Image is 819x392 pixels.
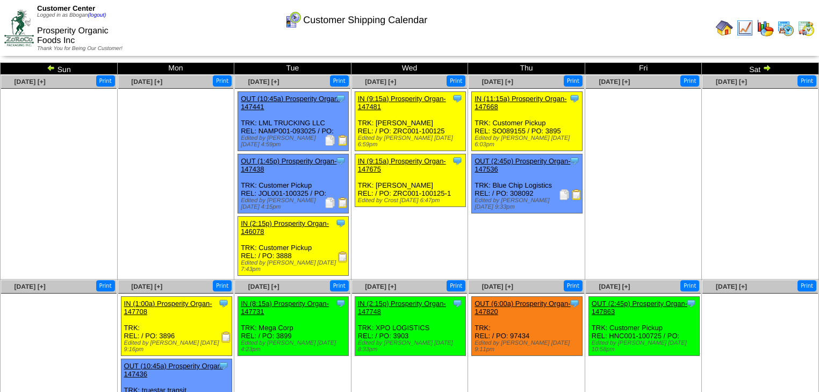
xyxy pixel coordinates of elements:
button: Print [213,280,232,291]
img: Receiving Document [337,252,348,262]
a: IN (8:15a) Prosperity Organ-147731 [241,300,329,316]
span: Thank You for Being Our Customer! [37,46,123,52]
img: Tooltip [452,155,463,166]
a: [DATE] [+] [248,78,279,85]
td: Sun [1,63,118,75]
div: Edited by [PERSON_NAME] [DATE] 9:33pm [475,197,582,210]
img: arrowleft.gif [47,63,55,72]
span: [DATE] [+] [482,78,513,85]
a: [DATE] [+] [131,283,162,290]
span: Customer Center [37,4,95,12]
img: calendarinout.gif [798,19,815,37]
div: TRK: Blue Chip Logistics REL: / PO: 308092 [472,154,583,213]
img: Receiving Document [221,332,232,343]
img: Tooltip [335,93,346,104]
div: TRK: Customer Pickup REL: HNC001-100725 / PO: [588,297,699,356]
img: calendarcustomer.gif [284,11,301,28]
div: TRK: REL: / PO: 3896 [121,297,232,356]
div: TRK: Customer Pickup REL: SO089155 / PO: 3895 [472,92,583,151]
div: Edited by [PERSON_NAME] [DATE] 4:15pm [241,197,348,210]
img: Bill of Lading [337,197,348,208]
a: IN (2:15p) Prosperity Organ-146078 [241,219,329,236]
button: Print [798,75,816,87]
a: IN (2:15p) Prosperity Organ-147748 [358,300,446,316]
div: Edited by [PERSON_NAME] [DATE] 6:59pm [358,135,465,148]
a: [DATE] [+] [716,78,747,85]
img: Packing Slip [559,189,570,200]
span: Prosperity Organic Foods Inc [37,26,109,45]
a: OUT (10:45a) Prosperity Organ-147436 [124,362,224,378]
div: Edited by [PERSON_NAME] [DATE] 9:16pm [124,340,232,353]
div: Edited by [PERSON_NAME] [DATE] 4:59pm [241,135,348,148]
button: Print [96,280,115,291]
a: [DATE] [+] [365,78,396,85]
button: Print [564,280,583,291]
img: Tooltip [335,298,346,309]
div: Edited by [PERSON_NAME] [DATE] 7:43pm [241,260,348,273]
td: Sat [702,63,819,75]
a: [DATE] [+] [482,283,513,290]
button: Print [330,280,349,291]
button: Print [680,75,699,87]
button: Print [447,280,465,291]
a: IN (1:00a) Prosperity Organ-147708 [124,300,212,316]
button: Print [680,280,699,291]
img: Tooltip [218,298,229,309]
button: Print [213,75,232,87]
img: Tooltip [452,93,463,104]
button: Print [447,75,465,87]
td: Thu [468,63,585,75]
div: TRK: XPO LOGISTICS REL: / PO: 3903 [355,297,465,356]
div: Edited by [PERSON_NAME] [DATE] 8:33pm [358,340,465,353]
img: Tooltip [569,298,580,309]
a: [DATE] [+] [716,283,747,290]
div: Edited by [PERSON_NAME] [DATE] 10:58pm [592,340,699,353]
a: (logout) [88,12,106,18]
a: IN (9:15a) Prosperity Organ-147481 [358,95,446,111]
span: Logged in as Bbogan [37,12,106,18]
img: graph.gif [757,19,774,37]
button: Print [798,280,816,291]
a: [DATE] [+] [599,283,630,290]
div: TRK: [PERSON_NAME] REL: / PO: ZRC001-100125 [355,92,465,151]
a: OUT (6:00a) Prosperity Organ-147820 [475,300,570,316]
span: Customer Shipping Calendar [303,15,427,26]
a: IN (11:15a) Prosperity Organ-147668 [475,95,566,111]
button: Print [330,75,349,87]
img: Bill of Lading [571,189,582,200]
td: Mon [117,63,234,75]
img: Bill of Lading [337,135,348,146]
a: OUT (10:45a) Prosperity Organ-147441 [241,95,340,111]
a: [DATE] [+] [599,78,630,85]
a: OUT (2:45p) Prosperity Organ-147536 [475,157,570,173]
div: Edited by [PERSON_NAME] [DATE] 6:03pm [475,135,582,148]
div: TRK: Customer Pickup REL: JOL001-100325 / PO: [238,154,349,213]
img: Packing Slip [325,135,335,146]
div: TRK: Customer Pickup REL: / PO: 3888 [238,217,349,276]
a: [DATE] [+] [15,283,46,290]
div: Edited by [PERSON_NAME] [DATE] 9:11pm [475,340,582,353]
a: [DATE] [+] [365,283,396,290]
img: ZoRoCo_Logo(Green%26Foil)%20jpg.webp [4,10,34,46]
div: TRK: Mega Corp REL: / PO: 3899 [238,297,349,356]
a: [DATE] [+] [248,283,279,290]
div: Edited by Crost [DATE] 6:47pm [358,197,465,204]
img: Tooltip [335,218,346,229]
img: Tooltip [569,93,580,104]
div: Edited by [PERSON_NAME] [DATE] 4:23pm [241,340,348,353]
a: IN (9:15a) Prosperity Organ-147675 [358,157,446,173]
img: line_graph.gif [736,19,753,37]
td: Fri [585,63,702,75]
div: TRK: LML TRUCKING LLC REL: NAMP001-093025 / PO: [238,92,349,151]
button: Print [96,75,115,87]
